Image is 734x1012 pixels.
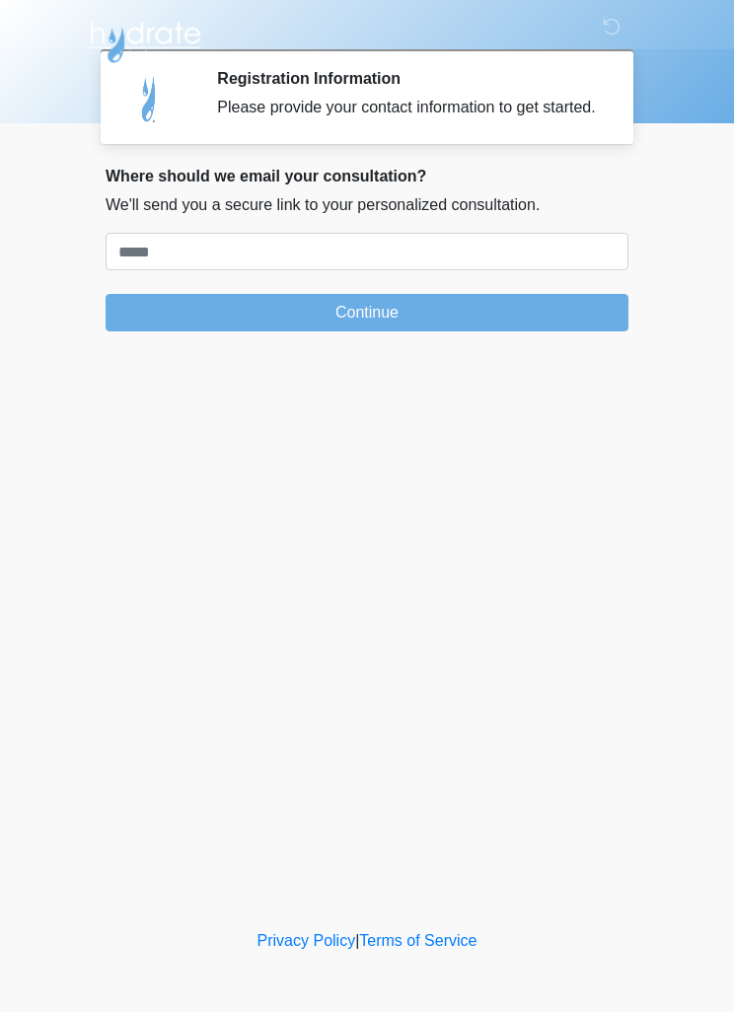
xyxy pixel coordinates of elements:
[86,15,204,64] img: Hydrate IV Bar - Scottsdale Logo
[359,932,477,949] a: Terms of Service
[120,69,180,128] img: Agent Avatar
[355,932,359,949] a: |
[106,167,628,185] h2: Where should we email your consultation?
[217,96,599,119] div: Please provide your contact information to get started.
[106,193,628,217] p: We'll send you a secure link to your personalized consultation.
[106,294,628,331] button: Continue
[257,932,356,949] a: Privacy Policy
